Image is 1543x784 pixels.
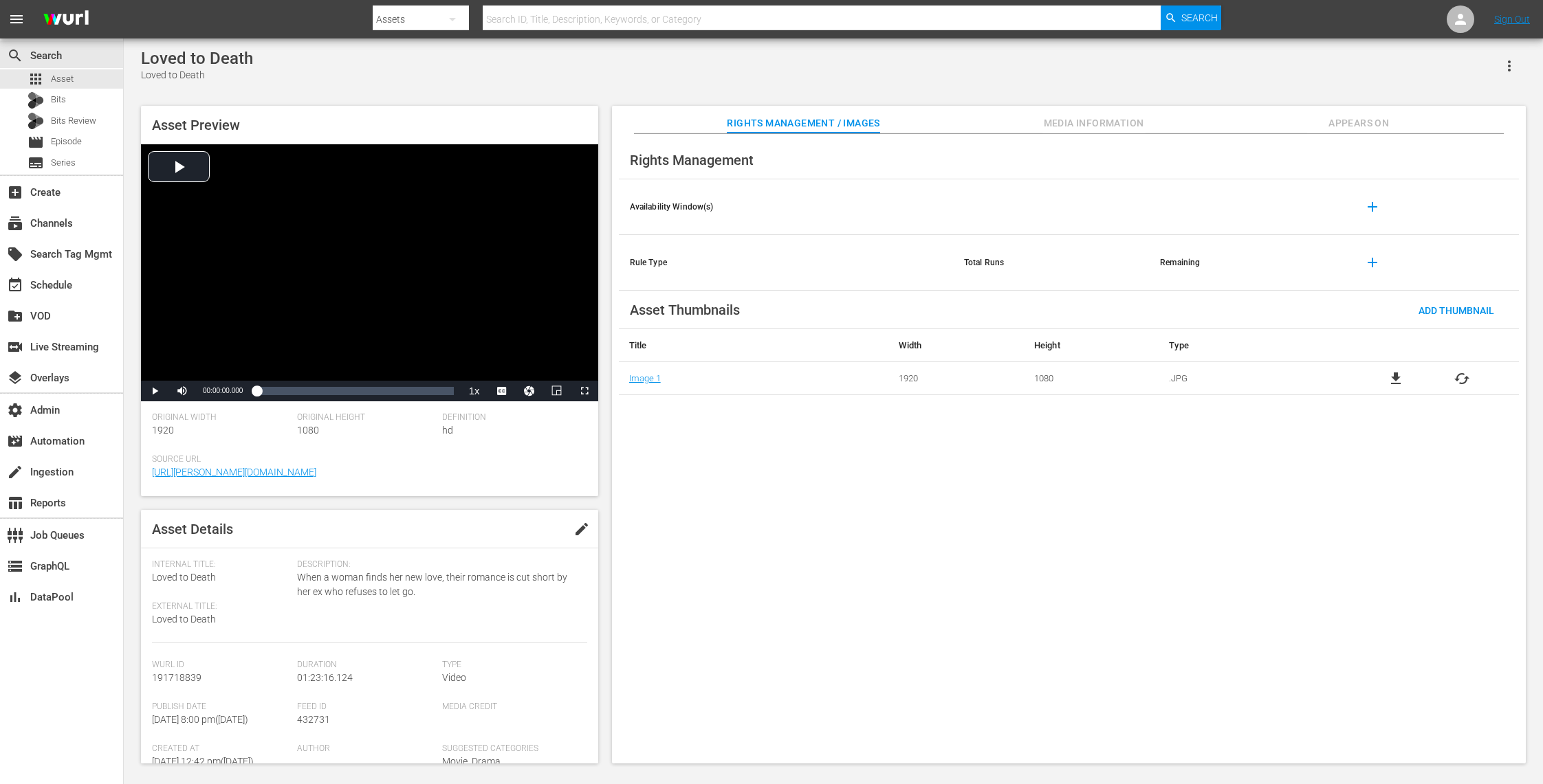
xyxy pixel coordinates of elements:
span: Episode [51,135,82,148]
div: Bits Review [28,113,44,129]
button: Playback Rate [461,381,488,401]
span: 1080 [297,425,319,436]
span: menu [8,11,25,27]
div: Loved to Death [141,49,253,68]
span: Reports [7,495,23,511]
button: Jump To Time [516,381,543,401]
span: Overlays [7,370,23,386]
span: 01:23:16.124 [297,672,353,683]
span: Asset Details [152,521,233,537]
a: Sign Out [1494,14,1530,25]
span: Add Thumbnail [1408,305,1505,316]
div: Loved to Death [141,68,253,82]
button: add [1356,246,1389,279]
span: Series [51,156,76,170]
span: Internal Title: [152,559,290,570]
span: Wurl Id [152,660,290,671]
button: Fullscreen [571,381,598,401]
th: Total Runs [953,235,1149,291]
td: .JPG [1159,362,1339,395]
button: add [1356,190,1389,223]
span: [DATE] 12:42 pm ( [DATE] ) [152,756,254,767]
span: DataPool [7,589,23,605]
span: Publish Date [152,702,290,713]
span: Asset Preview [152,117,240,133]
span: Search [7,47,23,64]
span: Rights Management / Images [727,115,879,132]
span: hd [442,425,453,436]
span: Definition [442,412,580,423]
span: Created At [152,743,290,754]
a: [URL][PERSON_NAME][DOMAIN_NAME] [152,467,316,478]
a: file_download [1388,370,1404,387]
span: Asset Thumbnails [630,302,740,318]
span: Video [442,672,466,683]
span: VOD [7,308,23,324]
span: add [1364,254,1381,271]
span: 191718839 [152,672,201,683]
span: Live Streaming [7,339,23,355]
button: Mute [168,381,196,401]
span: Feed ID [297,702,435,713]
span: Type [442,660,580,671]
button: Captions [488,381,516,401]
span: Media Credit [442,702,580,713]
span: Rights Management [630,152,754,168]
span: Series [28,155,44,171]
span: Source Url [152,454,580,465]
span: Author [297,743,435,754]
span: Media Information [1042,115,1146,132]
span: Original Height [297,412,435,423]
span: Bits Review [51,114,96,128]
span: 432731 [297,714,330,725]
span: Bits [51,93,66,107]
span: Automation [7,433,23,449]
div: Bits [28,92,44,109]
span: Admin [7,402,23,418]
button: Search [1161,5,1221,30]
span: External Title: [152,601,290,612]
th: Rule Type [619,235,953,291]
th: Height [1024,329,1159,362]
th: Type [1159,329,1339,362]
button: edit [565,513,598,546]
span: Original Width [152,412,290,423]
th: Title [619,329,889,362]
th: Width [888,329,1023,362]
span: Create [7,184,23,201]
span: add [1364,199,1381,215]
span: GraphQL [7,558,23,574]
button: Picture-in-Picture [543,381,571,401]
img: ans4CAIJ8jUAAAAAAAAAAAAAAAAAAAAAAAAgQb4GAAAAAAAAAAAAAAAAAAAAAAAAJMjXAAAAAAAAAAAAAAAAAAAAAAAAgAT5G... [33,3,99,36]
span: Job Queues [7,527,23,544]
span: Suggested Categories [442,743,580,754]
button: cached [1454,370,1470,387]
td: 1920 [888,362,1023,395]
button: Add Thumbnail [1408,298,1505,322]
span: Loved to Death [152,614,216,625]
span: Search [1181,5,1218,30]
div: Video Player [141,144,598,401]
span: Appears On [1307,115,1410,132]
span: Ingestion [7,464,23,480]
th: Availability Window(s) [619,179,953,235]
div: Progress Bar [256,387,453,395]
span: Description: [297,559,580,570]
span: Search Tag Mgmt [7,246,23,262]
span: 00:00:00.000 [203,387,243,394]
span: Schedule [7,277,23,293]
span: Channels [7,215,23,232]
span: When a woman finds her new love, their romance is cut short by her ex who refuses to let go. [297,570,580,599]
span: Asset [28,71,44,87]
span: [DATE] 8:00 pm ( [DATE] ) [152,714,248,725]
span: Loved to Death [152,572,216,583]
span: edit [573,521,590,537]
span: Duration [297,660,435,671]
span: Movie, Drama [442,756,501,767]
span: 1920 [152,425,174,436]
th: Remaining [1149,235,1345,291]
td: 1080 [1024,362,1159,395]
span: Episode [28,134,44,150]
